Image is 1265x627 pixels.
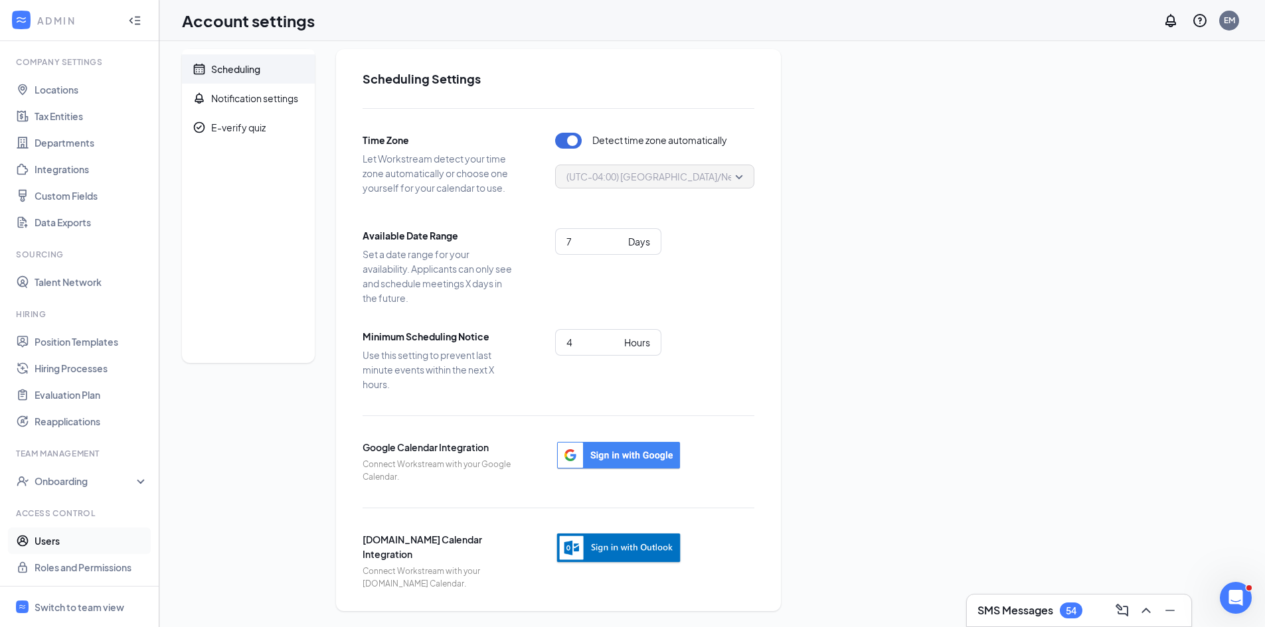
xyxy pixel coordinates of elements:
a: Reapplications [35,408,148,435]
iframe: Intercom live chat [1220,582,1252,614]
a: CheckmarkCircleE-verify quiz [182,113,315,142]
button: Minimize [1159,600,1181,621]
svg: WorkstreamLogo [18,602,27,611]
div: Onboarding [35,474,137,488]
a: Hiring Processes [35,355,148,382]
div: Hours [624,335,650,350]
a: Evaluation Plan [35,382,148,408]
span: Time Zone [363,133,515,147]
svg: CheckmarkCircle [193,121,206,134]
svg: Collapse [128,14,141,27]
svg: Notifications [1163,13,1179,29]
span: Minimum Scheduling Notice [363,329,515,344]
h3: SMS Messages [977,603,1053,618]
h1: Account settings [182,9,315,32]
div: Sourcing [16,249,145,260]
a: Departments [35,129,148,156]
a: Integrations [35,156,148,182]
div: Days [628,234,650,249]
svg: ChevronUp [1138,602,1154,618]
svg: Minimize [1162,602,1178,618]
div: EM [1224,15,1235,26]
div: 54 [1066,605,1076,616]
div: Switch to team view [35,600,124,614]
span: Connect Workstream with your Google Calendar. [363,458,515,484]
a: Users [35,527,148,554]
div: Company Settings [16,56,145,68]
div: Notification settings [211,92,298,105]
span: Set a date range for your availability. Applicants can only see and schedule meetings X days in t... [363,247,515,305]
a: Custom Fields [35,182,148,209]
svg: Bell [193,92,206,105]
div: Hiring [16,309,145,320]
button: ChevronUp [1136,600,1157,621]
div: Scheduling [211,62,260,76]
a: BellNotification settings [182,84,315,113]
a: Data Exports [35,209,148,236]
a: Roles and Permissions [35,554,148,581]
svg: UserCheck [16,474,29,488]
div: ADMIN [37,14,116,27]
svg: QuestionInfo [1192,13,1208,29]
span: Available Date Range [363,228,515,243]
h2: Scheduling Settings [363,70,754,87]
span: Use this setting to prevent last minute events within the next X hours. [363,348,515,391]
span: [DOMAIN_NAME] Calendar Integration [363,532,515,561]
span: (UTC-04:00) [GEOGRAPHIC_DATA]/New_York - Eastern Time [566,167,830,186]
div: Team Management [16,448,145,459]
span: Let Workstream detect your time zone automatically or choose one yourself for your calendar to use. [363,151,515,195]
svg: WorkstreamLogo [15,13,28,27]
div: Access control [16,508,145,519]
svg: ComposeMessage [1114,602,1130,618]
svg: Calendar [193,62,206,76]
span: Connect Workstream with your [DOMAIN_NAME] Calendar. [363,565,515,591]
button: ComposeMessage [1112,600,1133,621]
a: CalendarScheduling [182,54,315,84]
div: E-verify quiz [211,121,266,134]
a: Talent Network [35,269,148,295]
a: Tax Entities [35,103,148,129]
a: Position Templates [35,328,148,355]
span: Google Calendar Integration [363,440,515,454]
span: Detect time zone automatically [592,133,727,149]
a: Locations [35,76,148,103]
